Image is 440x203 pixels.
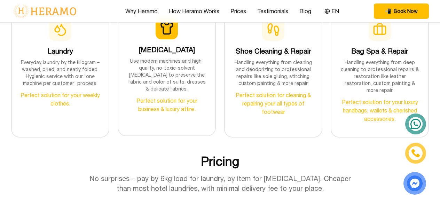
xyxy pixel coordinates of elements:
[11,4,78,18] img: logo-with-text.png
[299,7,311,15] a: Blog
[86,174,354,193] p: No surprises – pay by 6kg load for laundry, by item for [MEDICAL_DATA]. Cheaper than most hotel l...
[374,3,429,19] button: phone Book Now
[340,98,420,123] p: Perfect solution for your luxury handbags, wallets & cherished accessories.
[169,7,219,15] a: How Heramo Works
[127,96,207,113] p: Perfect solution for your business & luxury attire.
[230,7,246,15] a: Prices
[340,46,420,56] h3: Bag Spa & Repair
[20,59,100,87] p: Everyday laundry by the kilogram – washed, dried, and neatly folded. Hygienic service with our 'o...
[412,149,419,157] img: phone-icon
[233,46,313,56] h3: Shoe Cleaning & Repair
[233,59,313,87] p: Handling everything from cleaning and deodorizing to professional repairs like sole gluing, stitc...
[394,8,418,15] span: Book Now
[11,154,429,168] h2: Pricing
[20,46,100,56] h3: Laundry
[233,91,313,116] p: Perfect solution for cleaning & repairing your all types of footwear
[127,57,207,92] p: Use modern machines and high-quality, no-toxic-solvent [MEDICAL_DATA] to preserve the fabric and ...
[385,8,391,15] span: phone
[322,7,341,16] button: EN
[127,45,207,55] h3: [MEDICAL_DATA]
[406,144,425,163] a: phone-icon
[125,7,158,15] a: Why Heramo
[20,91,100,108] p: Perfect solution for your weekly clothes.
[257,7,288,15] a: Testimonials
[340,59,420,94] p: Handling everything from deep cleaning to professional repairs & restoration like leather restora...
